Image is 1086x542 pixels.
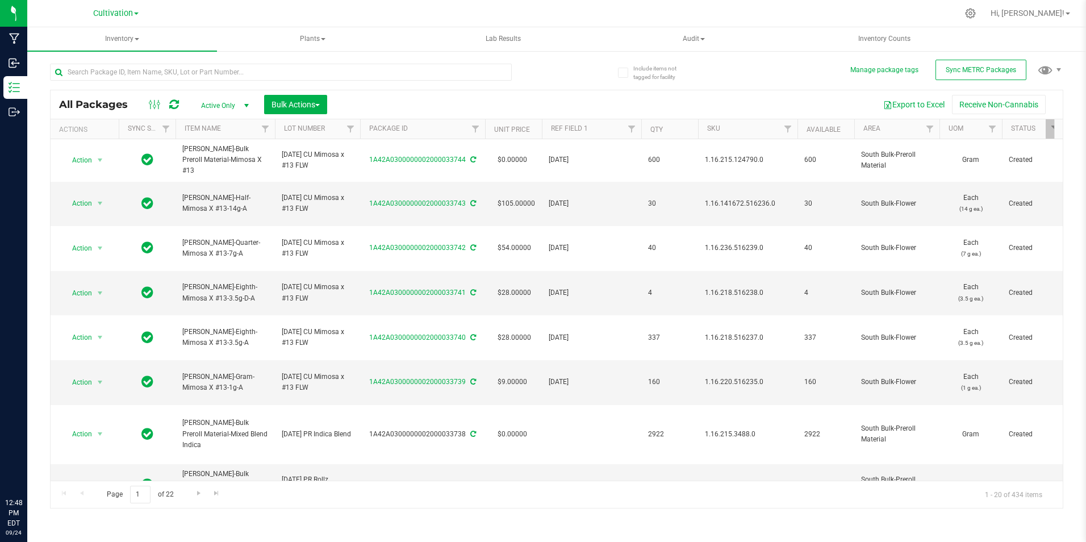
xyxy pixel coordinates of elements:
[5,498,22,528] p: 12:48 PM EDT
[949,124,963,132] a: UOM
[282,474,353,496] span: [DATE] PR Rollz [PERSON_NAME]
[141,285,153,301] span: In Sync
[408,27,598,51] a: Lab Results
[705,480,791,490] span: 1.16.240.480529.0
[1009,155,1058,165] span: Created
[492,330,537,346] span: $28.00000
[141,330,153,345] span: In Sync
[1009,198,1058,209] span: Created
[861,243,933,253] span: South Bulk-Flower
[27,27,217,51] a: Inventory
[850,65,918,75] button: Manage package tags
[804,377,847,387] span: 160
[1009,429,1058,440] span: Created
[284,124,325,132] a: Lot Number
[843,34,926,44] span: Inventory Counts
[804,429,847,440] span: 2922
[946,237,995,259] span: Each
[62,330,93,345] span: Action
[9,82,20,93] inline-svg: Inventory
[141,195,153,211] span: In Sync
[705,198,791,209] span: 1.16.141672.516236.0
[1009,243,1058,253] span: Created
[93,330,107,345] span: select
[492,285,537,301] span: $28.00000
[130,486,151,503] input: 1
[182,282,268,303] span: [PERSON_NAME]-Eighth-Mimosa X #13-3.5g-D-A
[876,95,952,114] button: Export to Excel
[804,332,847,343] span: 337
[469,244,476,252] span: Sync from Compliance System
[341,119,360,139] a: Filter
[648,377,691,387] span: 160
[779,119,797,139] a: Filter
[946,327,995,348] span: Each
[991,9,1064,18] span: Hi, [PERSON_NAME]!
[141,240,153,256] span: In Sync
[466,119,485,139] a: Filter
[62,477,93,493] span: Action
[1046,119,1064,139] a: Filter
[182,144,268,177] span: [PERSON_NAME]-Bulk Preroll Material-Mimosa X #13
[946,66,1016,74] span: Sync METRC Packages
[952,95,1046,114] button: Receive Non-Cannabis
[946,282,995,303] span: Each
[963,8,978,19] div: Manage settings
[369,156,466,164] a: 1A42A0300000002000033744
[185,124,221,132] a: Item Name
[946,193,995,214] span: Each
[208,486,225,501] a: Go to the last page
[93,240,107,256] span: select
[62,195,93,211] span: Action
[358,480,487,490] div: 1A42A0300000002000033737
[93,152,107,168] span: select
[648,155,691,165] span: 600
[469,430,476,438] span: Sync from Compliance System
[271,100,320,109] span: Bulk Actions
[705,377,791,387] span: 1.16.220.516235.0
[264,95,327,114] button: Bulk Actions
[282,237,353,259] span: [DATE] CU Mimosa x #13 FLW
[1011,124,1035,132] a: Status
[921,119,939,139] a: Filter
[219,28,407,51] span: Plants
[182,418,268,451] span: [PERSON_NAME]-Bulk Preroll Material-Mixed Blend Indica
[946,203,995,214] p: (14 g ea.)
[861,287,933,298] span: South Bulk-Flower
[97,486,183,503] span: Page of 22
[218,27,408,51] a: Plants
[804,287,847,298] span: 4
[946,248,995,259] p: (7 g ea.)
[946,429,995,440] span: Gram
[1009,287,1058,298] span: Created
[9,106,20,118] inline-svg: Outbound
[62,240,93,256] span: Action
[549,155,634,165] span: [DATE]
[549,243,634,253] span: [DATE]
[976,486,1051,503] span: 1 - 20 of 434 items
[93,426,107,442] span: select
[369,124,408,132] a: Package ID
[1009,332,1058,343] span: Created
[5,528,22,537] p: 09/24
[62,426,93,442] span: Action
[946,337,995,348] p: (3.5 g ea.)
[469,333,476,341] span: Sync from Compliance System
[182,327,268,348] span: [PERSON_NAME]-Eighth-Mimosa X #13-3.5g-A
[946,382,995,393] p: (1 g ea.)
[141,426,153,442] span: In Sync
[861,377,933,387] span: South Bulk-Flower
[282,372,353,393] span: [DATE] CU Mimosa x #13 FLW
[9,33,20,44] inline-svg: Manufacturing
[549,198,634,209] span: [DATE]
[633,64,690,81] span: Include items not tagged for facility
[648,429,691,440] span: 2922
[804,155,847,165] span: 600
[705,429,791,440] span: 1.16.215.3488.0
[141,374,153,390] span: In Sync
[946,372,995,393] span: Each
[492,240,537,256] span: $54.00000
[863,124,880,132] a: Area
[93,9,133,18] span: Cultivation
